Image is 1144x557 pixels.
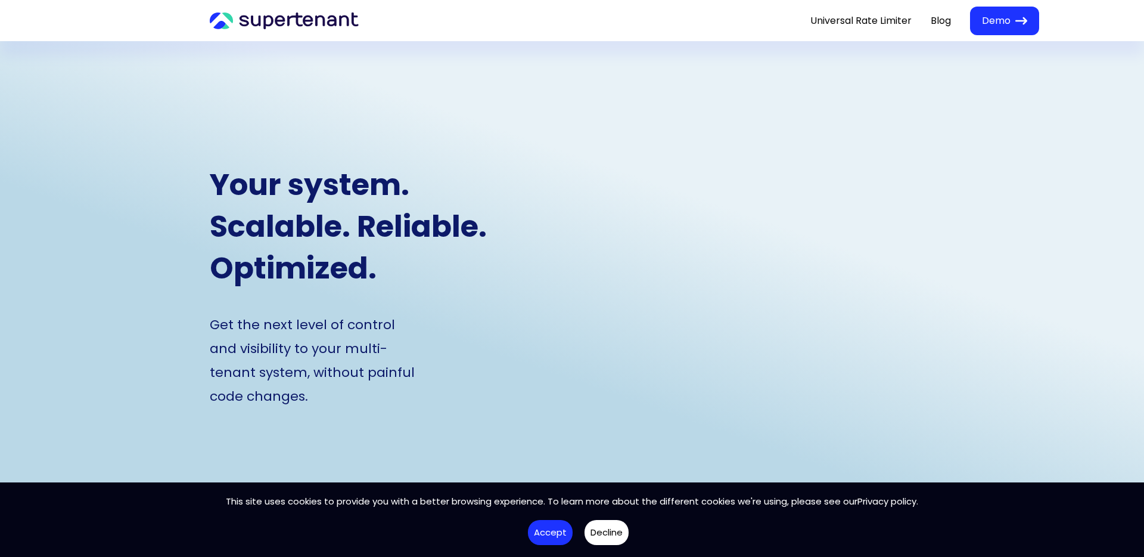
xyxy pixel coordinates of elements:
[528,520,573,546] button: Accept
[210,313,418,409] p: Get the next level of control and visibility to your multi-tenant system, without painful code ch...
[210,164,514,289] h2: Your system. Scalable. Reliable. Optimized.
[585,520,629,546] button: Decline
[970,7,1039,35] button: Demo
[214,482,930,520] span: This site uses cookies to provide you with a better browsing experience. To learn more about the ...
[857,495,916,508] a: Privacy policy
[931,14,951,27] a: Blog
[810,14,912,28] a: Universal Rate Limiter
[982,14,1011,28] span: Demo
